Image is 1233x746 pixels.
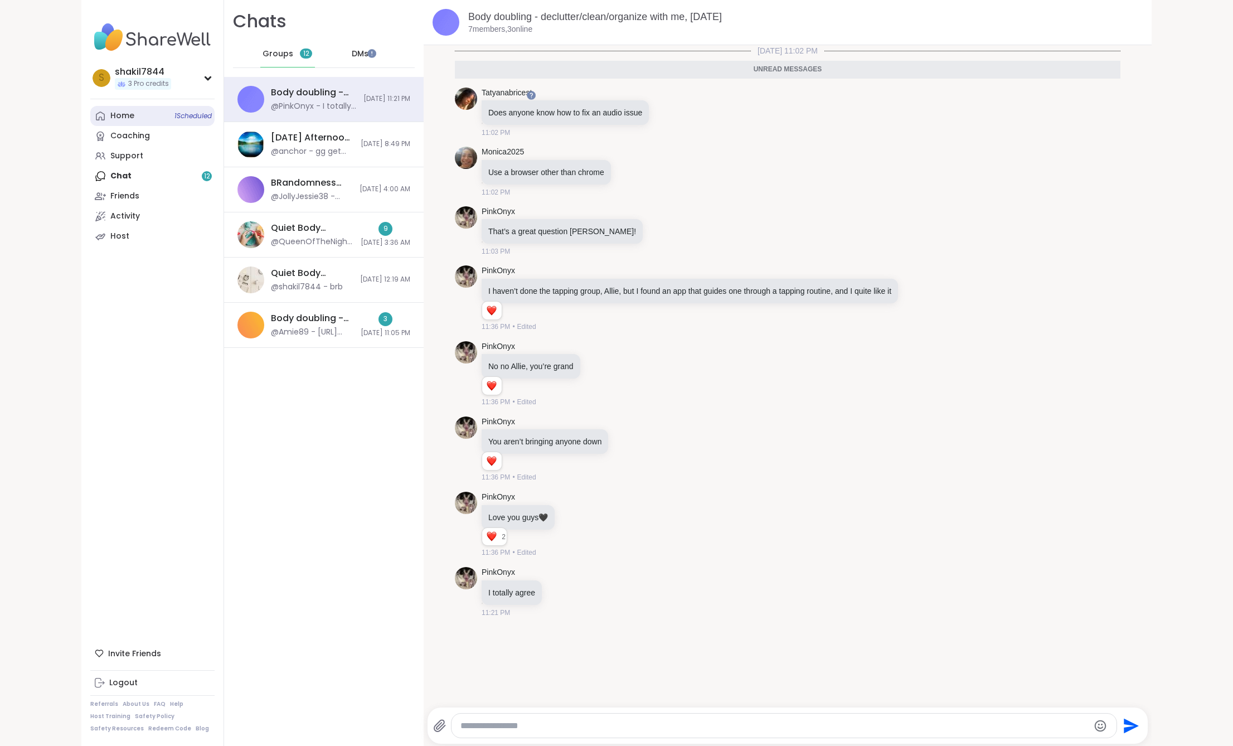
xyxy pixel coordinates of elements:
div: [DATE] Afternoon Body Doublers and Chillers!, [DATE] [271,132,354,144]
div: @anchor - gg get ready for dr [PERSON_NAME] [271,146,354,157]
div: @PinkOnyx - I totally agree [271,101,357,112]
img: Body doubling - declutter/clean/organize with me, Oct 08 [237,86,264,113]
div: Logout [109,677,138,689]
div: Reaction list [482,452,502,470]
img: BRandomness Unstable Connection Open Forum, Oct 06 [237,176,264,203]
img: Body doubling - declutter/clean/organize with me, Oct 08 [433,9,459,36]
a: Host Training [90,713,130,720]
img: https://sharewell-space-live.sfo3.digitaloceanspaces.com/user-generated/3d39395a-5486-44ea-9184-d... [455,492,477,514]
span: [DATE] 4:00 AM [360,185,410,194]
iframe: Spotlight [527,91,536,100]
div: @shakil7844 - brb [271,282,343,293]
div: @JollyJessie38 - [URL][DOMAIN_NAME] [271,191,353,202]
img: Body doubling - admin, Oct 06 [237,312,264,338]
div: @Amie89 - [URL][DOMAIN_NAME] [271,327,354,338]
button: Reactions: love [486,306,497,315]
span: 2 [502,532,507,542]
a: Host [90,226,215,246]
div: Activity [110,211,140,222]
div: Friends [110,191,139,202]
div: Reaction list [482,302,502,319]
div: Host [110,231,129,242]
span: • [512,472,514,482]
span: Edited [517,397,536,407]
span: Edited [517,548,536,558]
h1: Chats [233,9,287,34]
div: @QueenOfTheNight - I dropped a bunch of old clothes off at [GEOGRAPHIC_DATA]! [271,236,354,248]
span: [DATE] 11:05 PM [361,328,410,338]
div: Home [110,110,134,122]
button: Reactions: love [486,381,497,390]
p: No no Allie, you’re grand [488,361,574,372]
a: Help [170,700,183,708]
span: 3 Pro credits [128,79,169,89]
span: [DATE] 12:19 AM [360,275,410,284]
a: Tatyanabricest [482,88,532,99]
span: • [512,397,514,407]
a: PinkOnyx [482,416,515,428]
a: FAQ [154,700,166,708]
button: Emoji picker [1094,719,1107,733]
a: Body doubling - declutter/clean/organize with me, [DATE] [468,11,722,22]
p: I haven’t done the tapping group, Allie, but I found an app that guides one through a tapping rou... [488,285,891,297]
a: PinkOnyx [482,341,515,352]
a: Friends [90,186,215,206]
img: https://sharewell-space-live.sfo3.digitaloceanspaces.com/user-generated/41d32855-0ec4-4264-b983-4... [455,147,477,169]
div: Coaching [110,130,150,142]
img: https://sharewell-space-live.sfo3.digitaloceanspaces.com/user-generated/3d39395a-5486-44ea-9184-d... [455,341,477,364]
span: [DATE] 8:49 PM [361,139,410,149]
p: You aren’t bringing anyone down [488,436,601,447]
a: PinkOnyx [482,567,515,578]
span: [DATE] 11:21 PM [363,94,410,104]
span: 1 Scheduled [174,112,212,120]
div: 9 [378,222,392,236]
p: Does anyone know how to fix an audio issue [488,107,642,118]
img: Quiet Body Doubling- Productivity/Creativity , Oct 06 [237,221,264,248]
a: Redeem Code [148,725,191,733]
a: Activity [90,206,215,226]
div: shakil7844 [115,66,171,78]
span: 12 [303,49,309,59]
span: 11:02 PM [482,128,510,138]
div: BRandomness Unstable Connection Open Forum, [DATE] [271,177,353,189]
textarea: Type your message [460,720,1089,732]
span: Edited [517,322,536,332]
div: Quiet Body Doubling- Productivity/Creativity , [DATE] [271,222,354,234]
p: 7 members, 3 online [468,24,532,35]
a: Monica2025 [482,147,524,158]
a: Logout [90,673,215,693]
a: Safety Policy [135,713,174,720]
div: Unread messages [455,61,1120,79]
iframe: Spotlight [367,49,376,58]
button: Send [1117,713,1142,738]
span: [DATE] 3:36 AM [361,238,410,248]
img: Tuesday Afternoon Body Doublers and Chillers!, Oct 07 [237,131,264,158]
span: 11:02 PM [482,187,510,197]
div: Body doubling - declutter/clean/organize with me, [DATE] [271,86,357,99]
button: Reactions: love [486,457,497,466]
span: • [512,548,514,558]
a: Referrals [90,700,118,708]
span: Groups [263,49,293,60]
a: PinkOnyx [482,265,515,277]
div: Support [110,151,143,162]
div: Reaction list [482,377,502,395]
div: 3 [378,312,392,326]
a: Blog [196,725,209,733]
span: DMs [352,49,368,60]
span: s [99,71,104,85]
span: • [512,322,514,332]
a: About Us [123,700,149,708]
a: Home1Scheduled [90,106,215,126]
span: 11:03 PM [482,246,510,256]
span: Edited [517,472,536,482]
div: Invite Friends [90,643,215,663]
img: https://sharewell-space-live.sfo3.digitaloceanspaces.com/user-generated/3d39395a-5486-44ea-9184-d... [455,416,477,439]
img: Quiet Body Doubling For Productivity - Monday, Oct 06 [237,267,264,293]
div: Body doubling - admin, [DATE] [271,312,354,324]
p: That’s a great question [PERSON_NAME]! [488,226,636,237]
img: https://sharewell-space-live.sfo3.digitaloceanspaces.com/user-generated/3d39395a-5486-44ea-9184-d... [455,567,477,589]
span: [DATE] 11:02 PM [751,45,824,56]
img: https://sharewell-space-live.sfo3.digitaloceanspaces.com/user-generated/3d39395a-5486-44ea-9184-d... [455,265,477,288]
div: Quiet Body Doubling For Productivity - [DATE] [271,267,353,279]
